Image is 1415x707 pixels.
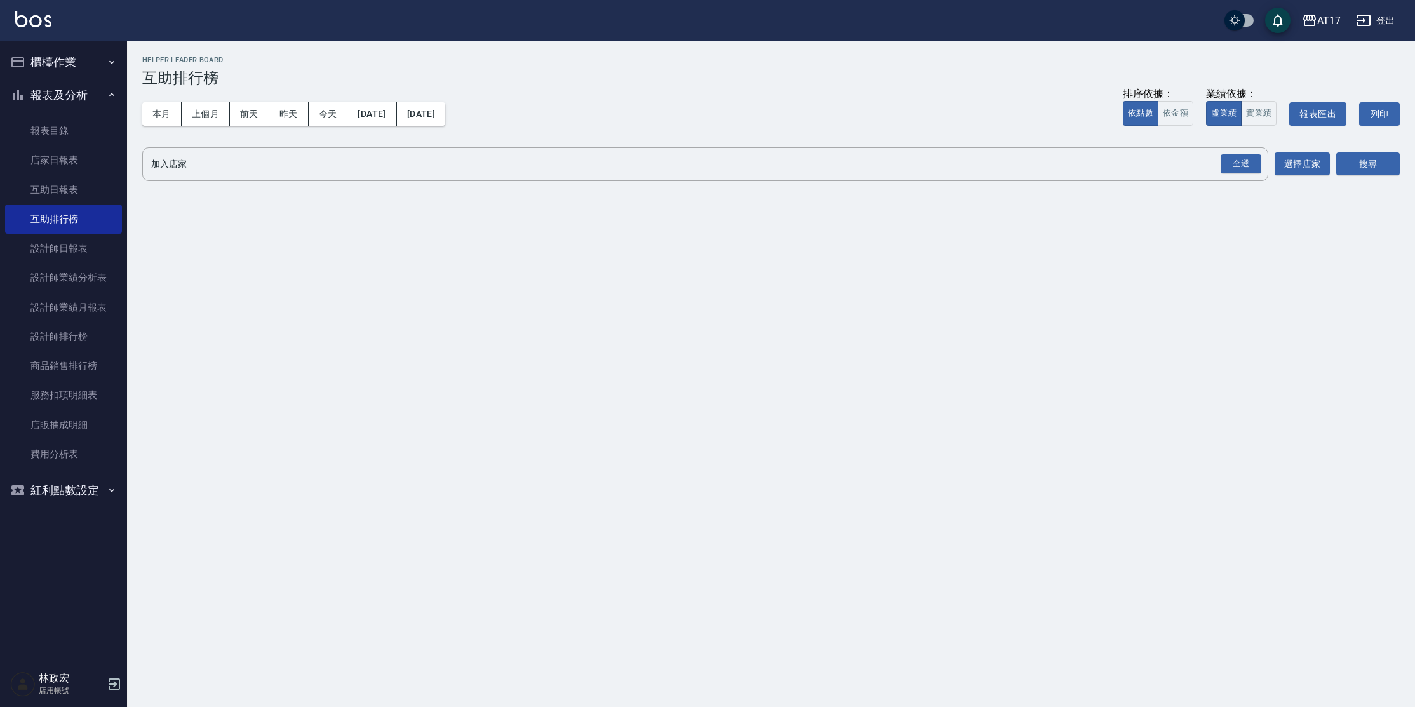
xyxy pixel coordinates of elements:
[269,102,309,126] button: 昨天
[5,79,122,112] button: 報表及分析
[5,46,122,79] button: 櫃檯作業
[1336,152,1400,176] button: 搜尋
[1206,101,1242,126] button: 虛業績
[142,56,1400,64] h2: Helper Leader Board
[397,102,445,126] button: [DATE]
[1123,101,1158,126] button: 依點數
[1359,102,1400,126] button: 列印
[1275,152,1330,176] button: 選擇店家
[1158,101,1193,126] button: 依金額
[1265,8,1291,33] button: save
[1123,88,1193,101] div: 排序依據：
[230,102,269,126] button: 前天
[142,69,1400,87] h3: 互助排行榜
[5,263,122,292] a: 設計師業績分析表
[1351,9,1400,32] button: 登出
[39,685,104,696] p: 店用帳號
[5,410,122,440] a: 店販抽成明細
[5,116,122,145] a: 報表目錄
[5,145,122,175] a: 店家日報表
[148,153,1244,175] input: 店家名稱
[5,175,122,205] a: 互助日報表
[5,351,122,380] a: 商品銷售排行榜
[1317,13,1341,29] div: AT17
[182,102,230,126] button: 上個月
[5,234,122,263] a: 設計師日報表
[1297,8,1346,34] button: AT17
[1218,152,1264,177] button: Open
[39,672,104,685] h5: 林政宏
[5,205,122,234] a: 互助排行榜
[142,102,182,126] button: 本月
[1289,102,1346,126] button: 報表匯出
[5,380,122,410] a: 服務扣項明細表
[1241,101,1277,126] button: 實業績
[15,11,51,27] img: Logo
[1221,154,1261,174] div: 全選
[5,322,122,351] a: 設計師排行榜
[5,293,122,322] a: 設計師業績月報表
[347,102,396,126] button: [DATE]
[10,671,36,697] img: Person
[5,440,122,469] a: 費用分析表
[5,474,122,507] button: 紅利點數設定
[1206,88,1277,101] div: 業績依據：
[309,102,348,126] button: 今天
